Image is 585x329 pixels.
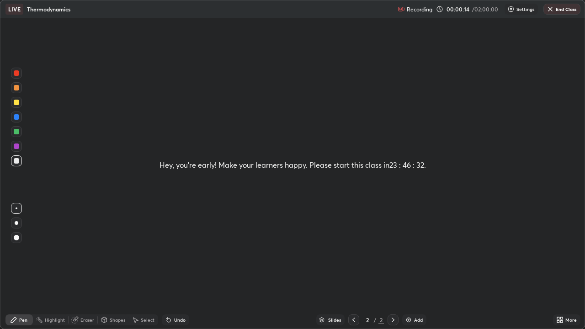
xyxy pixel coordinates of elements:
[565,318,577,322] div: More
[547,5,554,13] img: end-class-cross
[507,5,515,13] img: class-settings-icons
[405,316,412,324] img: add-slide-button
[141,318,154,322] div: Select
[27,5,70,13] p: Thermodynamics
[374,317,377,323] div: /
[174,318,186,322] div: Undo
[543,4,580,15] button: End Class
[414,318,423,322] div: Add
[378,316,384,324] div: 2
[407,6,432,13] p: Recording
[328,318,341,322] div: Slides
[398,5,405,13] img: recording.375f2c34.svg
[516,7,534,11] p: Settings
[8,5,21,13] p: LIVE
[19,318,27,322] div: Pen
[110,318,125,322] div: Shapes
[80,318,94,322] div: Eraser
[160,160,426,170] div: Hey, you're early! Make your learners happy. Please start this class in 23 : 46 : 32 .
[363,317,372,323] div: 2
[45,318,65,322] div: Highlight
